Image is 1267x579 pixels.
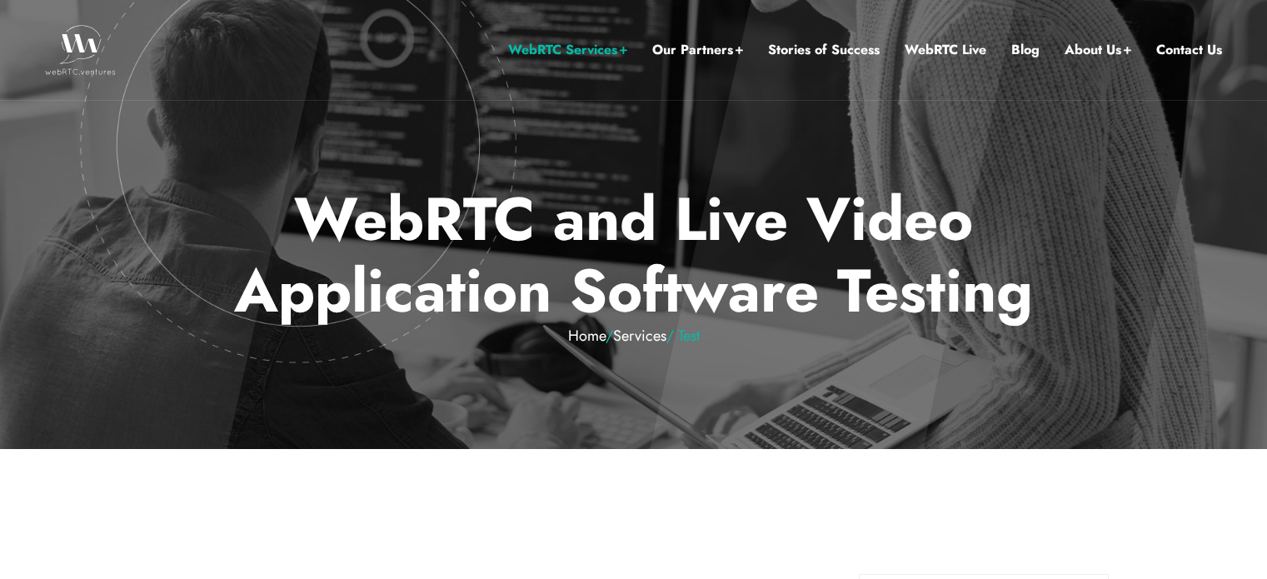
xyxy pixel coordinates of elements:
[652,39,743,61] a: Our Partners
[1011,39,1040,61] a: Blog
[568,325,606,347] a: Home
[613,325,666,347] a: Services
[508,39,627,61] a: WebRTC Services
[905,39,986,61] a: WebRTC Live
[1156,39,1222,61] a: Contact Us
[1065,39,1131,61] a: About Us
[768,39,880,61] a: Stories of Success
[45,25,116,75] img: WebRTC.ventures
[146,183,1121,345] p: WebRTC and Live Video Application Software Testing
[146,327,1121,346] em: / / Test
